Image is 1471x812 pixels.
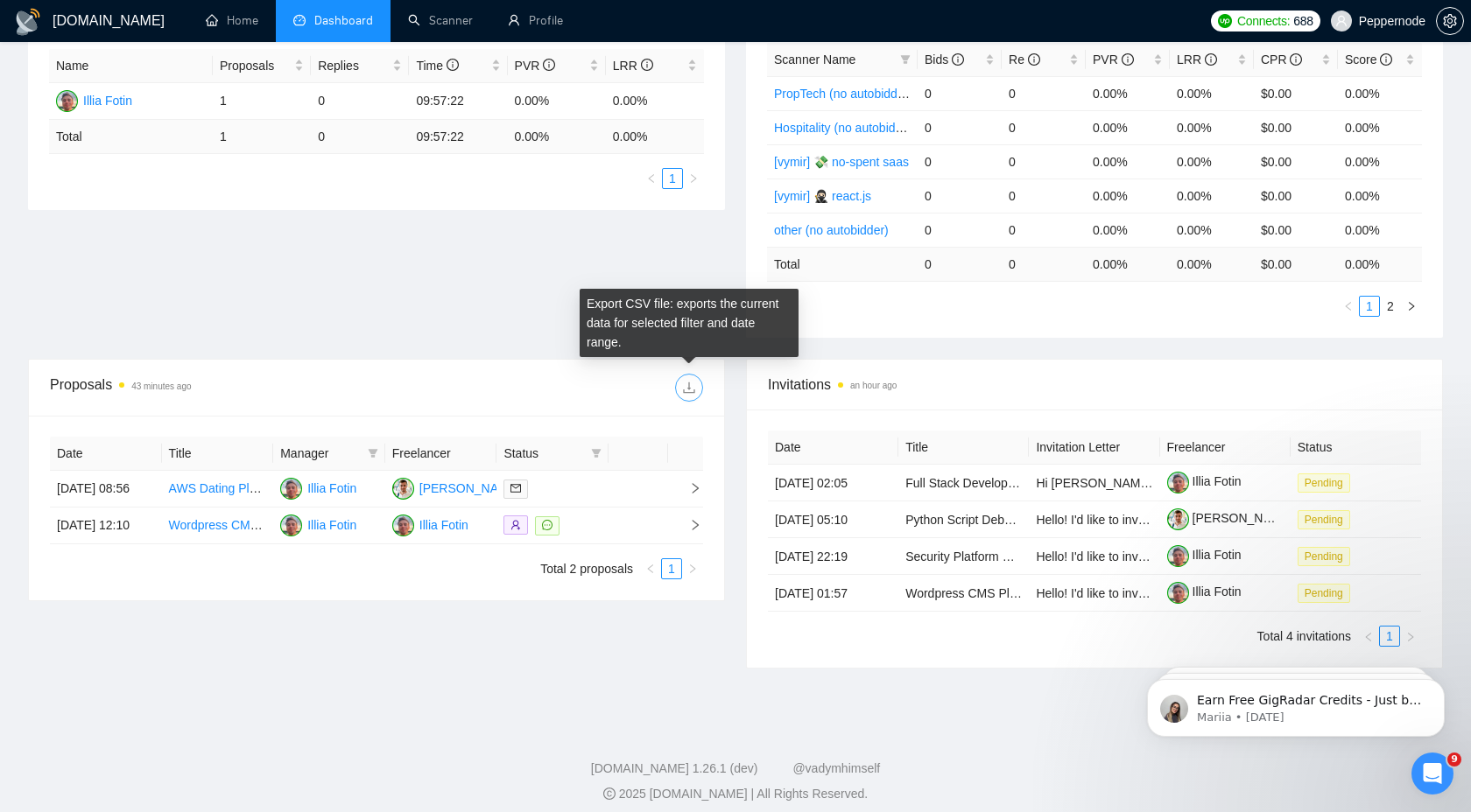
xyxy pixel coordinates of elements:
li: 1 [662,168,683,189]
td: 0 [918,110,1002,144]
span: info-circle [447,59,459,71]
td: 0.00% [1338,76,1422,110]
td: 0 [1002,110,1086,144]
li: Previous Page [1338,296,1359,317]
td: $0.00 [1254,110,1338,144]
td: $0.00 [1254,76,1338,110]
a: Illia Fotin [1167,548,1242,562]
li: 2 [1380,296,1401,317]
td: 0 [918,213,1002,247]
a: Wordpress CMS Platform & Immersive 360 8k Video Interface with Multimedia Popups [169,518,638,532]
li: Previous Page [1358,626,1379,647]
a: Full Stack Developer for UnityPlan (SwiftUI + Firebase + AI) [905,476,1229,490]
button: left [641,168,662,189]
td: $0.00 [1254,144,1338,178]
span: info-circle [1380,53,1392,66]
a: 1 [663,169,682,188]
div: [PERSON_NAME] [419,479,520,498]
div: Export CSV file: exports the current data for selected filter and date range. [580,289,799,357]
time: 43 minutes ago [131,381,191,391]
img: TP [392,478,414,500]
td: 0 [918,178,1002,213]
span: filter [368,448,378,458]
li: Next Page [1401,296,1422,317]
a: [vymir] 🥷🏻 react.js [774,189,871,203]
td: 09:57:22 [409,120,507,154]
td: 0 [918,144,1002,178]
td: 0.00% [1170,178,1254,213]
span: info-circle [1290,53,1302,66]
span: user [1335,15,1348,27]
span: Score [1345,52,1392,66]
span: 688 [1293,11,1313,31]
li: Next Page [1400,626,1421,647]
span: Bids [925,52,964,66]
a: 1 [662,559,681,578]
span: filter [364,440,382,466]
span: Status [503,444,584,463]
button: download [675,374,703,402]
a: Wordpress CMS Platform & Immersive 360 8k Video Interface with Multimedia Popups [905,586,1375,600]
th: Title [898,430,1029,465]
td: 0.00% [606,83,704,120]
th: Date [768,430,898,465]
a: [PERSON_NAME] [1167,511,1293,525]
a: Pending [1298,475,1357,489]
span: LRR [1177,52,1217,66]
span: CPR [1261,52,1302,66]
td: 0.00% [1338,144,1422,178]
span: Time [416,59,458,73]
button: left [640,558,661,579]
td: 0 [311,120,409,154]
td: $0.00 [1254,178,1338,213]
td: Python Script Debugging for Email to Podcast Conversion [898,501,1029,538]
iframe: Intercom notifications message [1121,642,1471,765]
span: LRR [613,59,653,73]
td: 0.00 % [1086,247,1170,281]
a: IFIllia Fotin [392,517,468,531]
td: 1 [213,83,311,120]
a: Hospitality (no autobidder) [774,121,917,135]
a: Security Platform Developer - Enterprise Attack Surface Management [905,549,1282,563]
li: 1 [1359,296,1380,317]
button: right [1401,296,1422,317]
td: [DATE] 12:10 [50,507,162,544]
th: Date [50,437,162,471]
span: info-circle [1122,53,1134,66]
span: Dashboard [314,13,373,28]
th: Freelancer [1160,430,1291,465]
span: filter [588,440,605,466]
a: TP[PERSON_NAME] [392,480,520,494]
td: 0 [1002,178,1086,213]
td: $ 0.00 [1254,247,1338,281]
span: info-circle [543,59,555,71]
a: Illia Fotin [1167,584,1242,598]
td: 0.00 % [1170,247,1254,281]
div: Illia Fotin [307,479,356,498]
a: 1 [1380,626,1399,646]
span: right [687,563,698,574]
td: [DATE] 01:57 [768,575,898,612]
td: [DATE] 08:56 [50,471,162,507]
a: AWS Dating Platform: Pinterest-Style Boards, Subscriptions, Chat & Match Features [169,481,626,495]
img: c1VBrbJACMXO9iqQQ8w8NqcJVoZ6hopDmul2ikziRp1S-9Lp2jHcRFzttLRzgLXSu9 [1167,508,1189,530]
span: Pending [1298,510,1350,529]
a: [vymir] 💸 no-spent saas [774,155,909,169]
button: left [1338,296,1359,317]
button: left [1358,626,1379,647]
a: Illia Fotin [1167,474,1242,488]
td: 0.00% [1170,110,1254,144]
li: 1 [661,558,682,579]
img: IF [280,478,302,500]
span: Re [1009,52,1040,66]
div: 2025 [DOMAIN_NAME] | All Rights Reserved. [14,785,1457,803]
a: Pending [1298,512,1357,526]
span: Invitations [768,374,1421,395]
div: Illia Fotin [83,91,132,110]
span: message [542,520,553,530]
a: Pending [1298,585,1357,599]
td: 09:57:22 [409,83,507,120]
td: [DATE] 02:05 [768,465,898,501]
td: 0.00% [1086,213,1170,247]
